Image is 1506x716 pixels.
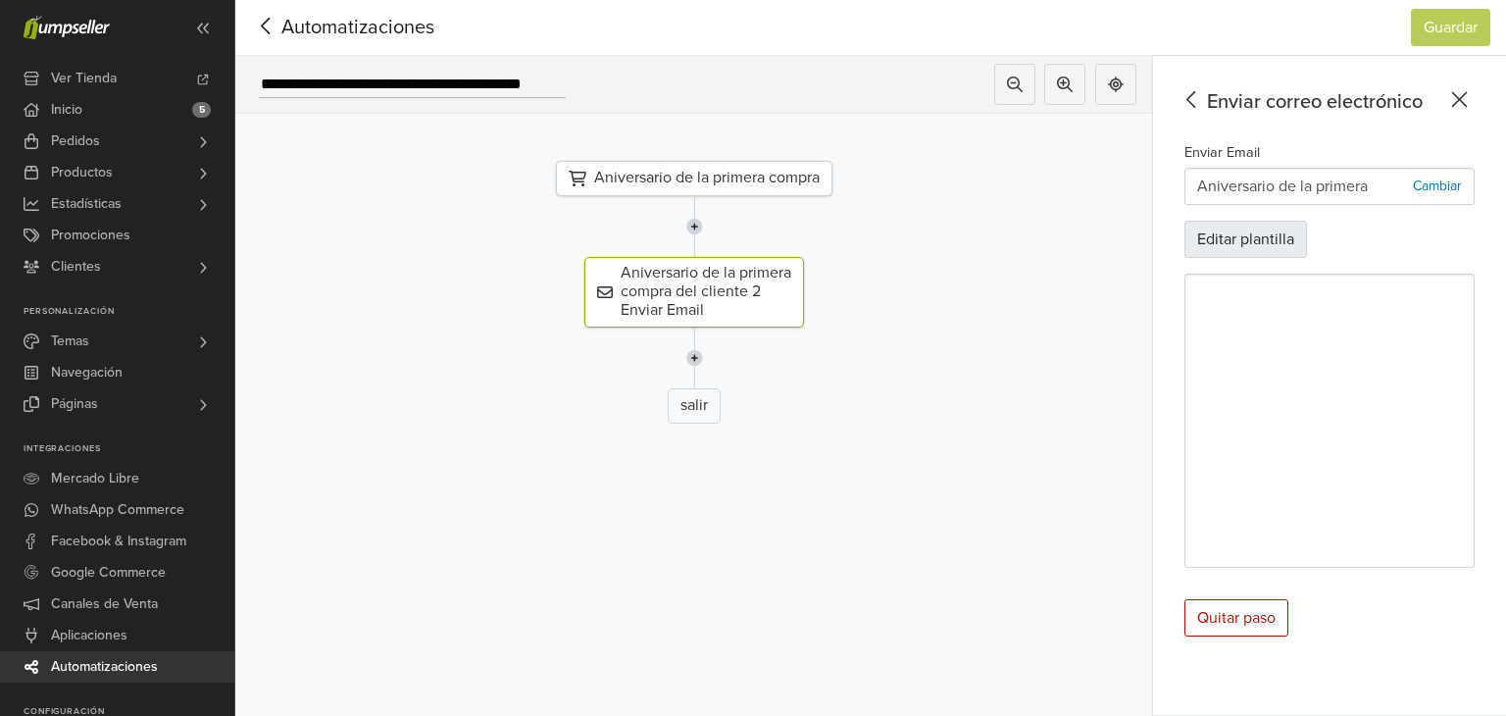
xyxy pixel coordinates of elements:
span: Ver Tienda [51,63,117,94]
span: WhatsApp Commerce [51,494,184,526]
span: Navegación [51,357,123,388]
span: Temas [51,326,89,357]
p: Aniversario de la primera compra del cliente 2 [1197,175,1413,198]
span: Páginas [51,388,98,420]
p: Integraciones [24,443,234,455]
span: Promociones [51,220,130,251]
div: Aniversario de la primera compra del cliente 2 Enviar Email [584,257,804,328]
span: Automatizaciones [51,651,158,683]
button: Editar plantilla [1184,221,1307,258]
p: Cambiar [1413,176,1462,196]
div: Enviar correo electrónico [1177,87,1475,117]
span: Automatizaciones [251,13,404,42]
span: Estadísticas [51,188,122,220]
span: Facebook & Instagram [51,526,186,557]
span: 5 [192,102,211,118]
span: Productos [51,157,113,188]
img: line-7960e5f4d2b50ad2986e.svg [686,196,703,257]
span: Canales de Venta [51,588,158,620]
div: Aniversario de la primera compra [556,161,832,196]
label: Enviar Email [1184,142,1260,164]
span: Google Commerce [51,557,166,588]
span: Mercado Libre [51,463,139,494]
img: line-7960e5f4d2b50ad2986e.svg [686,328,703,388]
span: Inicio [51,94,82,126]
p: Personalización [24,306,234,318]
button: Guardar [1411,9,1490,46]
span: Clientes [51,251,101,282]
span: Pedidos [51,126,100,157]
span: Aplicaciones [51,620,127,651]
div: Quitar paso [1184,599,1288,637]
div: salir [668,388,721,424]
iframe: Aniversario de la primera compra del cliente 2 [1185,275,1474,567]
